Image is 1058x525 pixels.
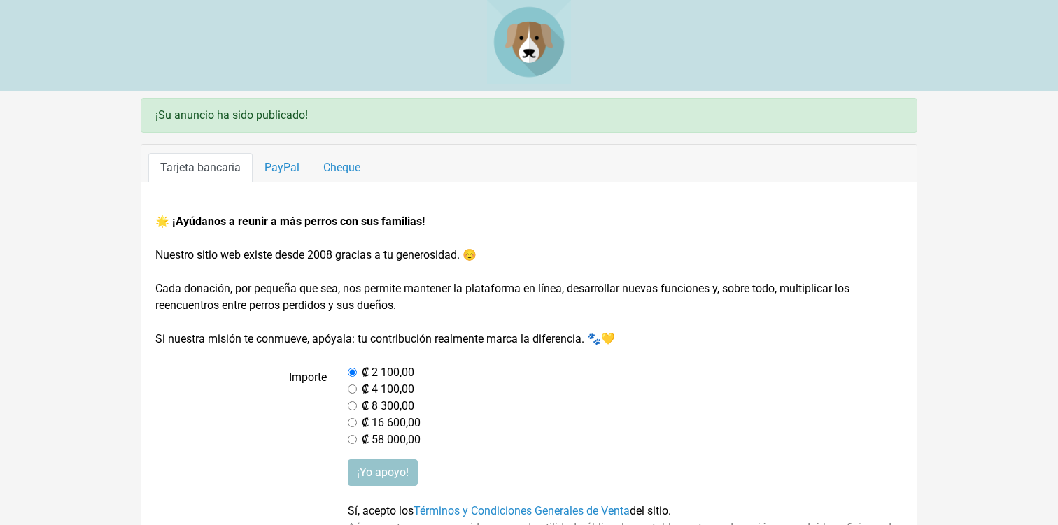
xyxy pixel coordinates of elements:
a: Tarjeta bancaria [148,153,253,182]
strong: 🌟 ¡Ayúdanos a reunir a más perros con sus familias! [155,215,425,228]
a: Cheque [311,153,372,182]
a: PayPal [253,153,311,182]
input: ¡Yo apoyo! [348,459,418,486]
label: ₡ 8 300,00 [362,398,414,415]
label: ₡ 2 100,00 [362,364,414,381]
div: ¡Su anuncio ha sido publicado! [141,98,917,133]
label: Importe [145,364,337,448]
label: ₡ 16 600,00 [362,415,421,431]
a: Términos y Condiciones Generales de Venta [414,504,630,517]
label: ₡ 58 000,00 [362,431,421,448]
span: Sí, acepto los del sitio. [348,504,671,517]
label: ₡ 4 100,00 [362,381,414,398]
